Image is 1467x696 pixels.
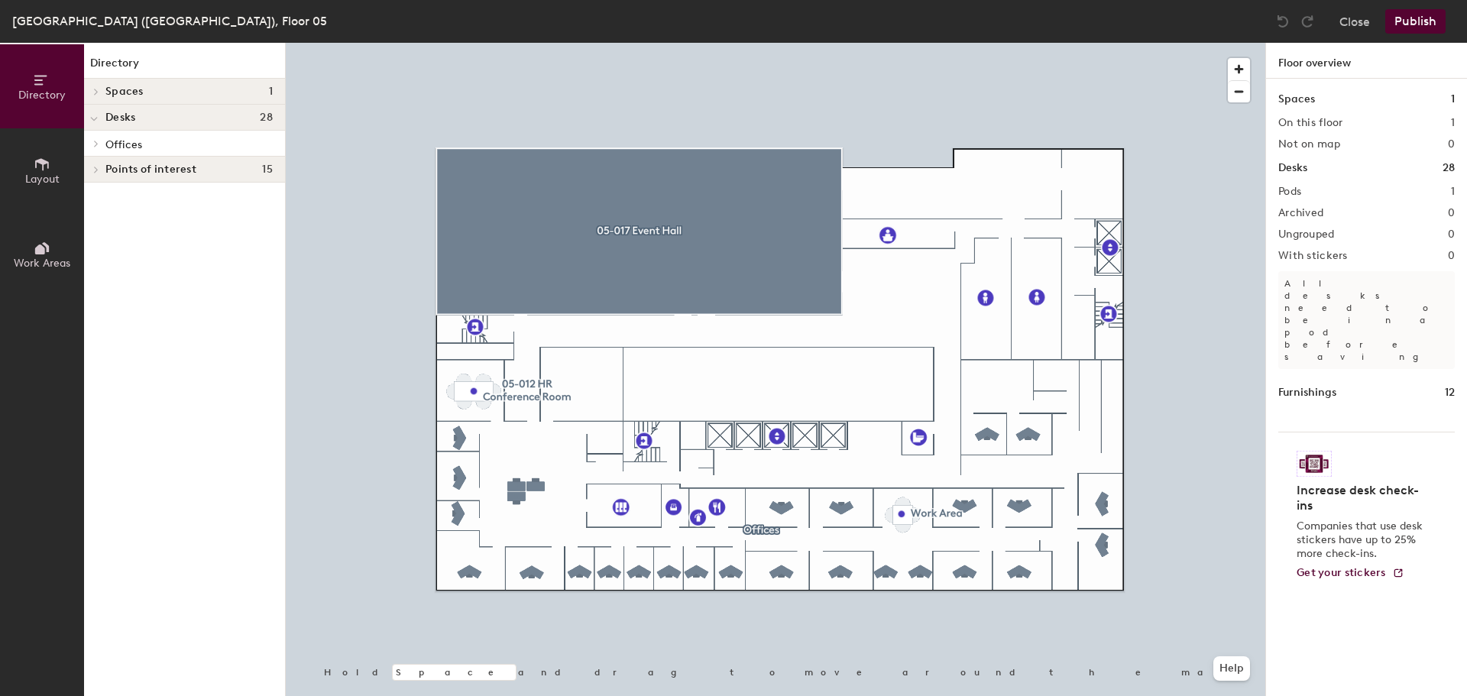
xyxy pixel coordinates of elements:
[1278,160,1307,176] h1: Desks
[105,163,196,176] span: Points of interest
[1278,91,1315,108] h1: Spaces
[1300,14,1315,29] img: Redo
[1278,228,1335,241] h2: Ungrouped
[1297,483,1427,513] h4: Increase desk check-ins
[1448,138,1455,151] h2: 0
[1448,250,1455,262] h2: 0
[1448,228,1455,241] h2: 0
[1385,9,1446,34] button: Publish
[105,138,142,151] span: Offices
[1297,451,1332,477] img: Sticker logo
[105,86,144,98] span: Spaces
[1278,250,1348,262] h2: With stickers
[262,163,273,176] span: 15
[1278,186,1301,198] h2: Pods
[1451,117,1455,129] h2: 1
[1297,567,1404,580] a: Get your stickers
[1451,186,1455,198] h2: 1
[1339,9,1370,34] button: Close
[1275,14,1291,29] img: Undo
[1297,520,1427,561] p: Companies that use desk stickers have up to 25% more check-ins.
[1278,384,1336,401] h1: Furnishings
[25,173,60,186] span: Layout
[1445,384,1455,401] h1: 12
[1278,271,1455,369] p: All desks need to be in a pod before saving
[1266,43,1467,79] h1: Floor overview
[18,89,66,102] span: Directory
[1297,566,1386,579] span: Get your stickers
[1213,656,1250,681] button: Help
[1443,160,1455,176] h1: 28
[1278,138,1340,151] h2: Not on map
[1451,91,1455,108] h1: 1
[1278,207,1323,219] h2: Archived
[14,257,70,270] span: Work Areas
[84,55,285,79] h1: Directory
[1278,117,1343,129] h2: On this floor
[260,112,273,124] span: 28
[1448,207,1455,219] h2: 0
[269,86,273,98] span: 1
[12,11,327,31] div: [GEOGRAPHIC_DATA] ([GEOGRAPHIC_DATA]), Floor 05
[105,112,135,124] span: Desks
